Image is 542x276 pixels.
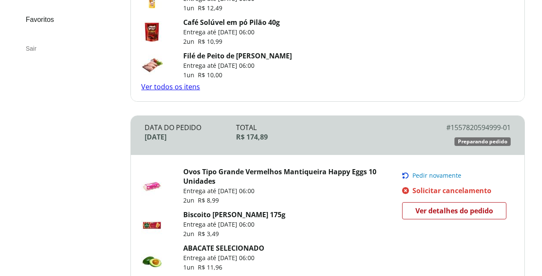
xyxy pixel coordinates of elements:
a: Filé de Peito de [PERSON_NAME] [183,51,292,61]
div: # 1557820594999-01 [419,123,511,132]
span: Pedir novamente [412,172,461,179]
p: Entrega até [DATE] 06:00 [183,220,285,229]
div: Total [236,123,419,132]
span: R$ 10,00 [198,71,222,79]
a: ABACATE SELECIONADO [183,243,264,253]
button: Pedir novamente [402,172,512,179]
span: R$ 12,49 [198,4,222,12]
div: Data do Pedido [145,123,236,132]
a: Ver todos os itens [141,82,200,91]
span: 1 un [183,263,198,271]
span: 2 un [183,196,198,204]
span: 2 un [183,230,198,238]
img: ABACATE SELECIONADO [141,247,163,268]
span: 1 un [183,71,198,79]
span: Ver detalhes do pedido [415,204,493,217]
p: Entrega até [DATE] 06:00 [183,254,264,262]
span: R$ 3,49 [198,230,219,238]
p: Entrega até [DATE] 06:00 [183,61,292,70]
span: 1 un [183,4,198,12]
span: Preparando pedido [458,138,507,145]
a: Ovos Tipo Grande Vermelhos Mantiqueira Happy Eggs 10 Unidades [183,167,376,186]
img: Ovos Tipo Grande Vermelhos Mantiqueira Happy Eggs 10 Unidades [141,175,163,197]
a: Biscoito [PERSON_NAME] 175g [183,210,285,219]
a: Solicitar cancelamento [402,186,512,195]
span: Solicitar cancelamento [412,186,491,195]
p: Entrega até [DATE] 06:00 [183,187,402,195]
div: R$ 174,89 [236,132,419,142]
img: Biscoito Maizena Piraque 175g [141,213,163,235]
span: R$ 8,99 [198,196,219,204]
span: 2 un [183,37,198,45]
img: Café Solúvel em pó Pilão 40g [141,21,163,42]
a: Ver detalhes do pedido [402,202,506,219]
div: Sair [17,38,124,59]
a: Favoritos [17,8,124,31]
img: Filé de Peito de Frango Resfriado [141,55,163,76]
span: R$ 10,99 [198,37,222,45]
p: Entrega até [DATE] 06:00 [183,28,280,36]
a: Café Solúvel em pó Pilão 40g [183,18,280,27]
div: [DATE] [145,132,236,142]
span: R$ 11,96 [198,263,222,271]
